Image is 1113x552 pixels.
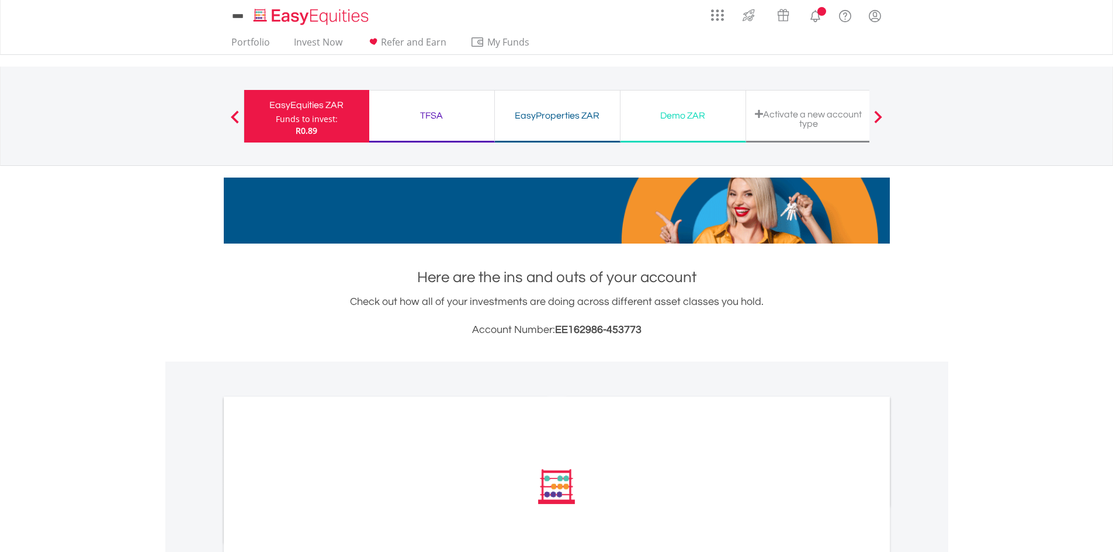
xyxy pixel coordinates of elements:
div: Demo ZAR [627,107,738,124]
a: Vouchers [766,3,800,25]
div: Activate a new account type [753,109,864,129]
div: TFSA [376,107,487,124]
img: thrive-v2.svg [739,6,758,25]
img: EasyMortage Promotion Banner [224,178,890,244]
img: vouchers-v2.svg [774,6,793,25]
div: EasyEquities ZAR [251,97,362,113]
span: R0.89 [296,125,317,136]
h3: Account Number: [224,322,890,338]
img: EasyEquities_Logo.png [251,7,373,26]
span: My Funds [470,34,547,50]
h1: Here are the ins and outs of your account [224,267,890,288]
span: EE162986-453773 [555,324,642,335]
div: Funds to invest: [276,113,338,125]
a: FAQ's and Support [830,3,860,26]
span: Refer and Earn [381,36,446,48]
a: My Profile [860,3,890,29]
a: Portfolio [227,36,275,54]
div: EasyProperties ZAR [502,107,613,124]
a: Notifications [800,3,830,26]
a: AppsGrid [703,3,731,22]
div: Check out how all of your investments are doing across different asset classes you hold. [224,294,890,338]
a: Invest Now [289,36,347,54]
a: Refer and Earn [362,36,451,54]
a: Home page [249,3,373,26]
img: grid-menu-icon.svg [711,9,724,22]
